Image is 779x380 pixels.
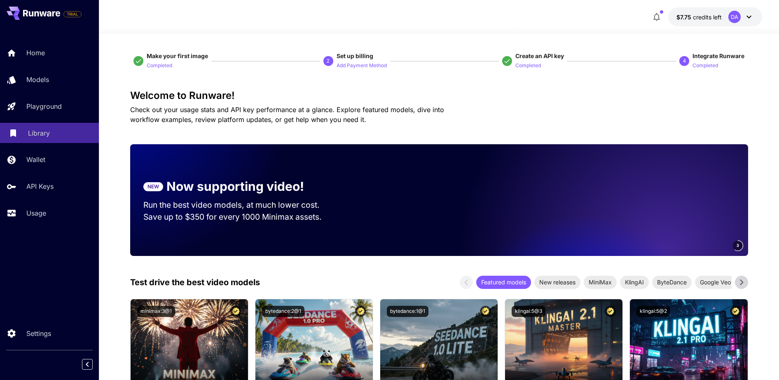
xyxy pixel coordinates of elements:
p: Models [26,75,49,84]
span: Create an API key [515,52,564,59]
div: ByteDance [652,276,692,289]
p: Settings [26,328,51,338]
p: 4 [683,57,686,65]
button: klingai:5@3 [512,306,545,317]
button: Add Payment Method [337,60,387,70]
span: New releases [534,278,580,286]
div: MiniMax [584,276,617,289]
p: Library [28,128,50,138]
span: MiniMax [584,278,617,286]
span: 3 [737,242,739,249]
div: Featured models [476,276,531,289]
p: Completed [692,62,718,70]
p: Test drive the best video models [130,276,260,289]
button: Collapse sidebar [82,359,93,370]
span: Add your payment card to enable full platform functionality. [63,9,82,19]
button: bytedance:2@1 [262,306,304,317]
button: bytedance:1@1 [387,306,428,317]
span: Google Veo [695,278,736,286]
span: Featured models [476,278,531,286]
p: Add Payment Method [337,62,387,70]
div: KlingAI [620,276,649,289]
div: New releases [534,276,580,289]
span: credits left [693,14,722,21]
button: minimax:3@1 [137,306,175,317]
div: DA [728,11,741,23]
button: Certified Model – Vetted for best performance and includes a commercial license. [730,306,741,317]
p: Run the best video models, at much lower cost. [143,199,335,211]
div: Collapse sidebar [88,357,99,372]
p: Save up to $350 for every 1000 Minimax assets. [143,211,335,223]
button: Completed [147,60,172,70]
span: ByteDance [652,278,692,286]
span: Set up billing [337,52,373,59]
p: Now supporting video! [166,177,304,196]
div: Google Veo [695,276,736,289]
span: KlingAI [620,278,649,286]
span: TRIAL [64,11,81,17]
div: $7.75228 [676,13,722,21]
button: Completed [515,60,541,70]
span: Check out your usage stats and API key performance at a glance. Explore featured models, dive int... [130,106,444,124]
button: Certified Model – Vetted for best performance and includes a commercial license. [230,306,241,317]
span: $7.75 [676,14,693,21]
button: Certified Model – Vetted for best performance and includes a commercial license. [480,306,491,317]
button: Certified Model – Vetted for best performance and includes a commercial license. [355,306,366,317]
p: API Keys [26,181,54,191]
p: Wallet [26,155,45,164]
p: 2 [327,57,330,65]
p: Completed [147,62,172,70]
p: Playground [26,101,62,111]
p: Home [26,48,45,58]
button: Certified Model – Vetted for best performance and includes a commercial license. [605,306,616,317]
button: $7.75228DA [668,7,762,26]
p: Completed [515,62,541,70]
p: Usage [26,208,46,218]
span: Integrate Runware [692,52,744,59]
button: klingai:5@2 [636,306,670,317]
button: Completed [692,60,718,70]
span: Make your first image [147,52,208,59]
h3: Welcome to Runware! [130,90,748,101]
